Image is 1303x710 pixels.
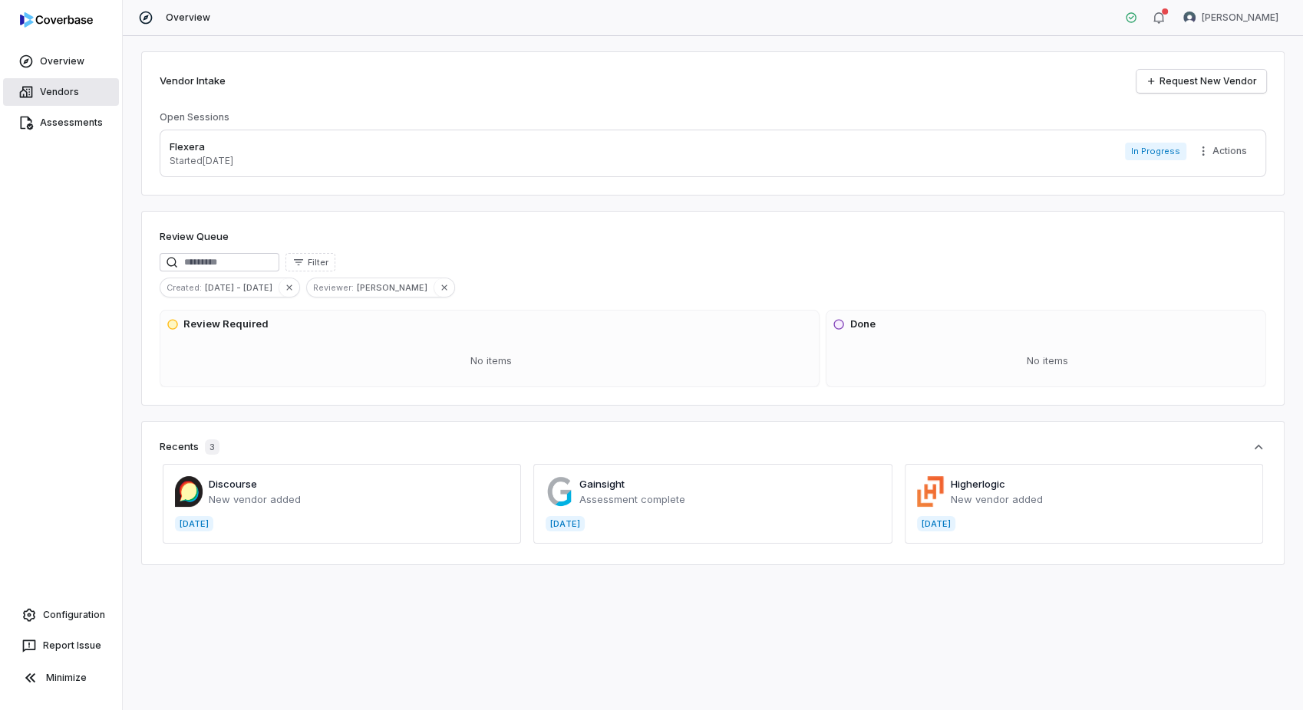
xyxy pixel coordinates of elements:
span: Overview [166,12,210,24]
a: Overview [3,48,119,75]
a: Discourse [209,478,257,490]
img: logo-D7KZi-bG.svg [20,12,93,28]
h3: Open Sessions [160,111,229,123]
a: Configuration [6,601,116,629]
span: Report Issue [43,639,101,652]
span: [DATE] - [DATE] [205,281,279,294]
h2: Vendor Intake [160,74,226,89]
div: No items [833,341,1262,381]
a: Request New Vendor [1136,70,1266,93]
a: Assessments [3,109,119,136]
span: [PERSON_NAME] [1202,12,1278,24]
span: 3 [205,439,219,455]
a: FlexeraStarted[DATE]In ProgressMore actions [160,130,1266,177]
img: Diana Esparza avatar [1183,12,1196,24]
span: Configuration [43,609,105,621]
button: More actions [1192,140,1256,163]
p: Started [DATE] [170,155,233,167]
button: Diana Esparza avatar[PERSON_NAME] [1174,6,1288,29]
a: Vendors [3,78,119,106]
span: Filter [308,257,328,268]
span: Assessments [40,117,103,129]
span: Reviewer : [307,281,357,294]
h1: Review Queue [160,229,229,245]
button: Recents3 [160,439,1266,455]
h3: Review Required [183,317,269,332]
span: In Progress [1125,143,1186,160]
a: Gainsight [579,478,625,490]
span: [PERSON_NAME] [357,281,434,294]
button: Filter [285,253,335,271]
span: Vendors [40,86,79,98]
span: Minimize [46,672,87,684]
span: Created : [160,281,205,294]
div: Recents [160,439,219,455]
button: Report Issue [6,632,116,659]
button: Minimize [6,662,116,693]
p: Flexera [170,140,233,155]
a: Higherlogic [951,478,1005,490]
span: Overview [40,55,84,67]
div: No items [167,341,816,381]
h3: Done [849,317,875,332]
